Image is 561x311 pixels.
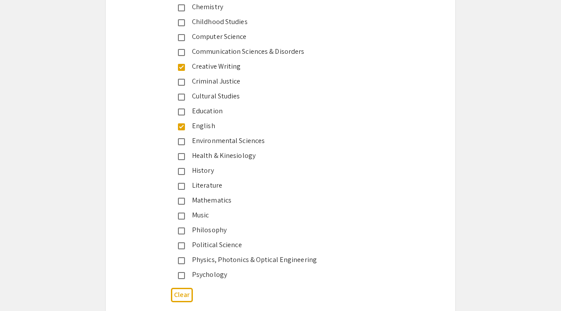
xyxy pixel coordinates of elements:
button: Clear [171,288,193,302]
iframe: Chat [7,272,37,304]
div: Creative Writing [185,61,369,72]
div: Computer Science [185,31,369,42]
div: Criminal Justice [185,76,369,87]
div: Mathematics [185,195,369,206]
div: Physics, Photonics & Optical Engineering [185,255,369,265]
div: Philosophy [185,225,369,235]
div: Environmental Sciences [185,136,369,146]
div: Childhood Studies [185,17,369,27]
div: Literature [185,180,369,191]
div: Psychology [185,269,369,280]
div: Health & Kinesiology [185,150,369,161]
div: Education [185,106,369,116]
div: Cultural Studies [185,91,369,101]
div: English [185,121,369,131]
div: History [185,165,369,176]
div: Political Science [185,240,369,250]
div: Chemistry [185,2,369,12]
div: Music [185,210,369,220]
div: Communication Sciences & Disorders [185,46,369,57]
